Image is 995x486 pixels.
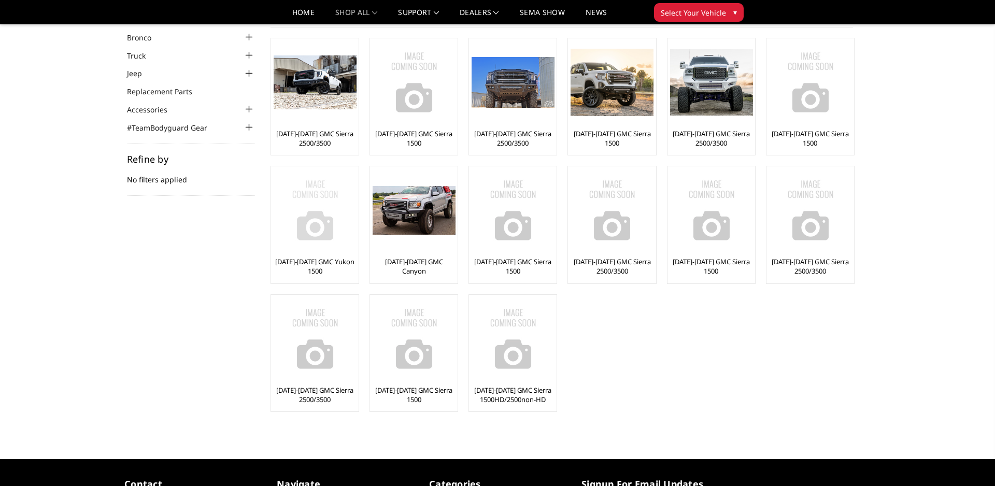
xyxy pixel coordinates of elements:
[670,169,752,252] a: No Image
[472,129,554,148] a: [DATE]-[DATE] GMC Sierra 2500/3500
[373,297,456,380] img: No Image
[373,257,455,276] a: [DATE]-[DATE] GMC Canyon
[398,9,439,24] a: Support
[127,68,155,79] a: Jeep
[571,129,653,148] a: [DATE]-[DATE] GMC Sierra 1500
[670,257,752,276] a: [DATE]-[DATE] GMC Sierra 1500
[733,7,737,18] span: ▾
[274,169,357,252] img: No Image
[274,297,357,380] img: No Image
[127,32,164,43] a: Bronco
[373,129,455,148] a: [DATE]-[DATE] GMC Sierra 1500
[127,50,159,61] a: Truck
[654,3,744,22] button: Select Your Vehicle
[571,257,653,276] a: [DATE]-[DATE] GMC Sierra 2500/3500
[661,7,726,18] span: Select Your Vehicle
[274,257,356,276] a: [DATE]-[DATE] GMC Yukon 1500
[373,385,455,404] a: [DATE]-[DATE] GMC Sierra 1500
[472,385,554,404] a: [DATE]-[DATE] GMC Sierra 1500HD/2500non-HD
[670,129,752,148] a: [DATE]-[DATE] GMC Sierra 2500/3500
[472,257,554,276] a: [DATE]-[DATE] GMC Sierra 1500
[335,9,377,24] a: shop all
[520,9,565,24] a: SEMA Show
[127,154,255,196] div: No filters applied
[769,41,852,124] img: No Image
[769,169,852,252] img: No Image
[127,122,220,133] a: #TeamBodyguard Gear
[472,169,555,252] img: No Image
[127,104,180,115] a: Accessories
[292,9,315,24] a: Home
[769,129,851,148] a: [DATE]-[DATE] GMC Sierra 1500
[586,9,607,24] a: News
[571,169,653,252] img: No Image
[769,257,851,276] a: [DATE]-[DATE] GMC Sierra 2500/3500
[670,169,753,252] img: No Image
[274,129,356,148] a: [DATE]-[DATE] GMC Sierra 2500/3500
[127,154,255,164] h5: Refine by
[274,385,356,404] a: [DATE]-[DATE] GMC Sierra 2500/3500
[472,297,555,380] img: No Image
[460,9,499,24] a: Dealers
[373,41,456,124] img: No Image
[127,86,205,97] a: Replacement Parts
[769,169,851,252] a: No Image
[769,41,851,124] a: No Image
